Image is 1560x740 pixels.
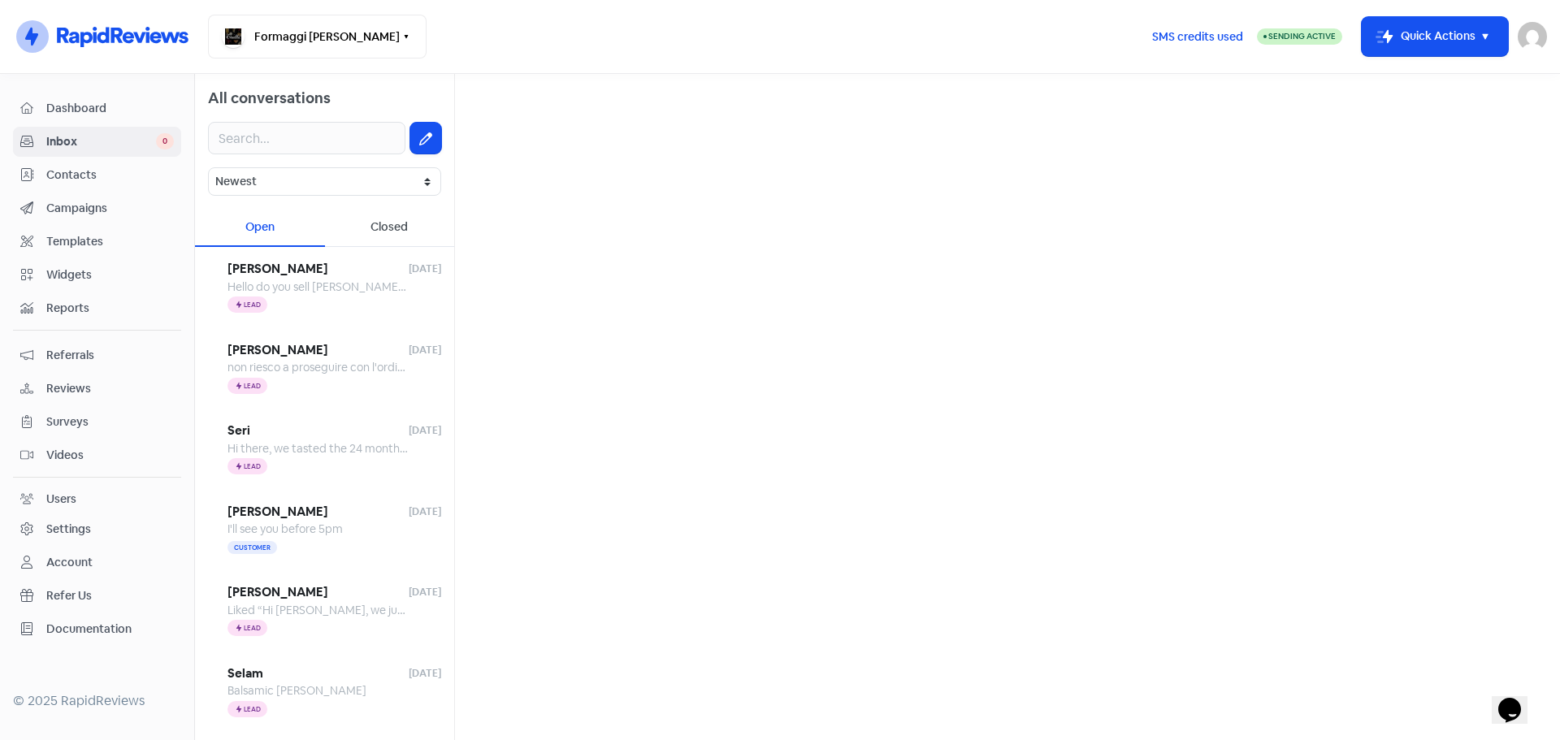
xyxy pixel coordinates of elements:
[244,706,261,712] span: Lead
[46,300,174,317] span: Reports
[227,521,343,536] span: I'll see you before 5pm
[1518,22,1547,51] img: User
[46,133,156,150] span: Inbox
[325,209,455,247] div: Closed
[227,583,409,602] span: [PERSON_NAME]
[208,89,331,107] span: All conversations
[13,374,181,404] a: Reviews
[227,422,409,440] span: Seri
[208,15,427,58] button: Formaggi [PERSON_NAME]
[13,614,181,644] a: Documentation
[13,160,181,190] a: Contacts
[13,293,181,323] a: Reports
[409,666,441,681] span: [DATE]
[46,167,174,184] span: Contacts
[46,521,91,538] div: Settings
[227,664,409,683] span: Selam
[46,491,76,508] div: Users
[227,603,726,617] span: Liked “Hi [PERSON_NAME], we just received your order. That you, We can deliver to you [DATE] .”
[227,279,675,294] span: Hello do you sell [PERSON_NAME] three milk blue cheese from [GEOGRAPHIC_DATA]?
[227,260,409,279] span: [PERSON_NAME]
[244,301,261,308] span: Lead
[227,683,366,698] span: Balsamic [PERSON_NAME]
[46,587,174,604] span: Refer Us
[1362,17,1508,56] button: Quick Actions
[13,484,181,514] a: Users
[13,514,181,544] a: Settings
[13,581,181,611] a: Refer Us
[244,463,261,470] span: Lead
[46,447,174,464] span: Videos
[46,347,174,364] span: Referrals
[46,621,174,638] span: Documentation
[195,209,325,247] div: Open
[13,691,181,711] div: © 2025 RapidReviews
[13,407,181,437] a: Surveys
[409,504,441,519] span: [DATE]
[1138,27,1257,44] a: SMS credits used
[1257,27,1342,46] a: Sending Active
[46,100,174,117] span: Dashboard
[1152,28,1243,45] span: SMS credits used
[244,383,261,389] span: Lead
[409,343,441,357] span: [DATE]
[13,340,181,370] a: Referrals
[13,440,181,470] a: Videos
[156,133,174,149] span: 0
[46,266,174,283] span: Widgets
[409,262,441,276] span: [DATE]
[13,127,181,157] a: Inbox 0
[46,200,174,217] span: Campaigns
[1492,675,1544,724] iframe: chat widget
[227,541,277,554] span: Customer
[13,93,181,123] a: Dashboard
[409,585,441,599] span: [DATE]
[227,441,828,456] span: Hi there, we tasted the 24 month prosciutto in store [DATE] and want to make an order for [DATE] ...
[46,233,174,250] span: Templates
[46,380,174,397] span: Reviews
[244,625,261,631] span: Lead
[13,193,181,223] a: Campaigns
[46,413,174,431] span: Surveys
[208,122,405,154] input: Search...
[227,503,409,521] span: [PERSON_NAME]
[13,227,181,257] a: Templates
[409,423,441,438] span: [DATE]
[13,547,181,578] a: Account
[46,554,93,571] div: Account
[1268,31,1336,41] span: Sending Active
[227,341,409,360] span: [PERSON_NAME]
[13,260,181,290] a: Widgets
[227,360,410,374] span: non riesco a proseguire con l'ordine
